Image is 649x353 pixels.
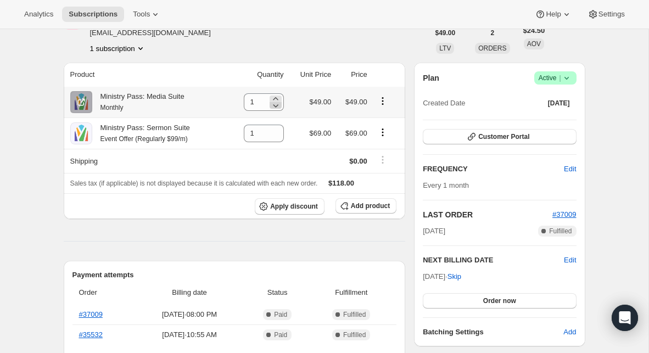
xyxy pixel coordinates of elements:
[334,63,371,87] th: Price
[312,287,390,298] span: Fulfillment
[274,310,287,319] span: Paid
[79,310,103,318] a: #37009
[72,270,397,281] h2: Payment attempts
[137,309,242,320] span: [DATE] · 08:00 PM
[274,330,287,339] span: Paid
[70,122,92,144] img: product img
[64,63,228,87] th: Product
[523,25,545,36] span: $24.50
[343,330,366,339] span: Fulfilled
[423,209,552,220] h2: LAST ORDER
[541,96,577,111] button: [DATE]
[287,63,335,87] th: Unit Price
[581,7,631,22] button: Settings
[228,63,287,87] th: Quantity
[539,72,572,83] span: Active
[423,129,576,144] button: Customer Portal
[559,74,561,82] span: |
[345,98,367,106] span: $49.00
[528,7,578,22] button: Help
[423,327,563,338] h6: Batching Settings
[90,27,290,38] span: [EMAIL_ADDRESS][DOMAIN_NAME]
[423,181,469,189] span: Every 1 month
[491,29,495,37] span: 2
[429,25,462,41] button: $49.00
[423,98,465,109] span: Created Date
[24,10,53,19] span: Analytics
[345,129,367,137] span: $69.00
[374,95,391,107] button: Product actions
[478,44,506,52] span: ORDERS
[549,227,572,236] span: Fulfilled
[70,180,318,187] span: Sales tax (if applicable) is not displayed because it is calculated with each new order.
[126,7,167,22] button: Tools
[62,7,124,22] button: Subscriptions
[137,329,242,340] span: [DATE] · 10:55 AM
[374,154,391,166] button: Shipping actions
[484,25,501,41] button: 2
[423,164,564,175] h2: FREQUENCY
[18,7,60,22] button: Analytics
[309,98,331,106] span: $49.00
[349,157,367,165] span: $0.00
[564,164,576,175] span: Edit
[423,226,445,237] span: [DATE]
[423,255,564,266] h2: NEXT BILLING DATE
[478,132,529,141] span: Customer Portal
[309,129,331,137] span: $69.00
[552,209,576,220] button: #37009
[423,293,576,309] button: Order now
[374,126,391,138] button: Product actions
[133,10,150,19] span: Tools
[100,104,124,111] small: Monthly
[557,160,583,178] button: Edit
[328,179,354,187] span: $118.00
[249,287,306,298] span: Status
[70,91,92,113] img: product img
[483,296,516,305] span: Order now
[527,40,541,48] span: AOV
[548,99,570,108] span: [DATE]
[64,149,228,173] th: Shipping
[598,10,625,19] span: Settings
[546,10,561,19] span: Help
[423,272,461,281] span: [DATE] ·
[90,43,146,54] button: Product actions
[79,330,103,339] a: #35532
[552,210,576,218] a: #37009
[351,201,390,210] span: Add product
[563,327,576,338] span: Add
[137,287,242,298] span: Billing date
[72,281,134,305] th: Order
[270,202,318,211] span: Apply discount
[439,44,451,52] span: LTV
[423,72,439,83] h2: Plan
[92,91,184,113] div: Ministry Pass: Media Suite
[435,29,456,37] span: $49.00
[447,271,461,282] span: Skip
[343,310,366,319] span: Fulfilled
[100,135,188,143] small: Event Offer (Regularly $99/m)
[441,268,468,285] button: Skip
[69,10,118,19] span: Subscriptions
[564,255,576,266] button: Edit
[612,305,638,331] div: Open Intercom Messenger
[335,198,396,214] button: Add product
[92,122,190,144] div: Ministry Pass: Sermon Suite
[557,323,583,341] button: Add
[255,198,324,215] button: Apply discount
